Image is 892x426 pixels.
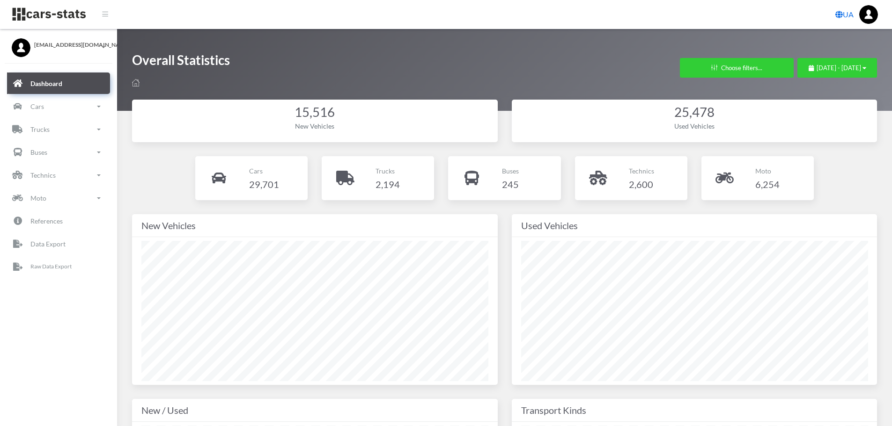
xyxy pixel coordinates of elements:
[249,177,279,192] h4: 29,701
[521,121,868,131] div: Used Vehicles
[30,262,72,272] p: Raw Data Export
[832,5,857,24] a: UA
[12,38,105,49] a: [EMAIL_ADDRESS][DOMAIN_NAME]
[521,403,868,418] div: Transport Kinds
[502,177,519,192] h4: 245
[7,256,110,278] a: Raw Data Export
[7,188,110,209] a: Moto
[376,177,400,192] h4: 2,194
[629,165,654,177] p: Technics
[30,215,63,227] p: References
[680,58,794,78] button: Choose filters...
[141,403,488,418] div: New / Used
[7,210,110,232] a: References
[376,165,400,177] p: Trucks
[7,73,110,94] a: Dashboard
[141,121,488,131] div: New Vehicles
[249,165,279,177] p: Cars
[521,103,868,122] div: 25,478
[502,165,519,177] p: Buses
[30,123,50,135] p: Trucks
[7,142,110,163] a: Buses
[12,7,87,22] img: navbar brand
[34,41,105,49] span: [EMAIL_ADDRESS][DOMAIN_NAME]
[859,5,878,24] img: ...
[30,78,62,89] p: Dashboard
[755,165,780,177] p: Moto
[141,218,488,233] div: New Vehicles
[30,146,47,158] p: Buses
[30,192,46,204] p: Moto
[797,58,877,78] button: [DATE] - [DATE]
[30,238,66,250] p: Data Export
[755,177,780,192] h4: 6,254
[132,51,230,73] h1: Overall Statistics
[30,169,56,181] p: Technics
[30,101,44,112] p: Cars
[7,165,110,186] a: Technics
[7,119,110,140] a: Trucks
[817,64,861,72] span: [DATE] - [DATE]
[629,177,654,192] h4: 2,600
[7,96,110,117] a: Cars
[7,233,110,255] a: Data Export
[521,218,868,233] div: Used Vehicles
[141,103,488,122] div: 15,516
